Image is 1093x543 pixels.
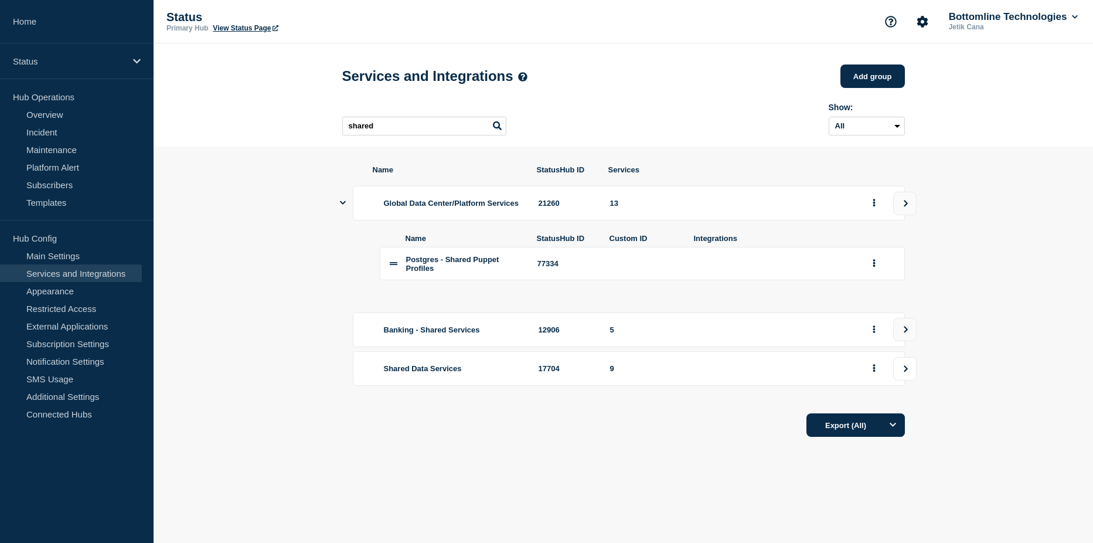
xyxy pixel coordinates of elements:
[893,318,917,341] button: view group
[608,165,853,174] span: Services
[373,165,523,174] span: Name
[13,56,125,66] p: Status
[946,23,1068,31] p: Jetik Cana
[384,325,480,334] span: Banking - Shared Services
[213,24,278,32] a: View Status Page
[893,357,917,381] button: view group
[879,9,903,34] button: Support
[166,24,208,32] p: Primary Hub
[867,194,881,212] button: group actions
[537,234,595,243] span: StatusHub ID
[342,68,527,84] h1: Services and Integrations
[342,117,506,135] input: Search services and groups
[610,234,680,243] span: Custom ID
[539,364,596,373] div: 17704
[610,199,853,208] div: 13
[694,234,853,243] span: Integrations
[867,321,881,339] button: group actions
[867,359,881,378] button: group actions
[610,364,853,373] div: 9
[537,259,596,268] div: 77334
[829,103,905,112] div: Show:
[384,199,519,208] span: Global Data Center/Platform Services
[840,65,905,88] button: Add group
[166,11,401,24] p: Status
[537,165,594,174] span: StatusHub ID
[881,413,905,437] button: Options
[384,364,462,373] span: Shared Data Services
[406,234,523,243] span: Name
[829,117,905,135] select: Archived
[539,199,596,208] div: 21260
[946,11,1080,23] button: Bottomline Technologies
[806,413,905,437] button: Export (All)
[340,186,346,220] button: Show services
[406,255,499,273] span: Postgres - Shared Puppet Profiles
[539,325,596,334] div: 12906
[910,9,935,34] button: Account settings
[867,254,881,273] button: group actions
[610,325,853,334] div: 5
[893,192,917,215] button: view group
